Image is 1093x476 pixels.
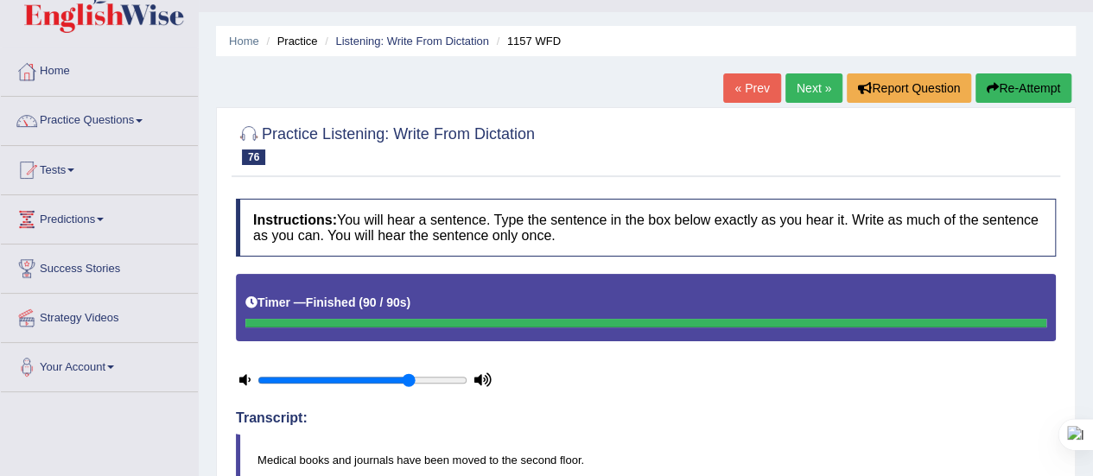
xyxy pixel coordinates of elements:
[262,33,317,49] li: Practice
[359,295,363,309] b: (
[236,122,535,165] h2: Practice Listening: Write From Dictation
[1,195,198,238] a: Predictions
[236,199,1056,257] h4: You will hear a sentence. Type the sentence in the box below exactly as you hear it. Write as muc...
[1,294,198,337] a: Strategy Videos
[363,295,407,309] b: 90 / 90s
[492,33,561,49] li: 1157 WFD
[1,146,198,189] a: Tests
[1,48,198,91] a: Home
[242,149,265,165] span: 76
[245,296,410,309] h5: Timer —
[229,35,259,48] a: Home
[847,73,971,103] button: Report Question
[1,244,198,288] a: Success Stories
[723,73,780,103] a: « Prev
[1,343,198,386] a: Your Account
[306,295,356,309] b: Finished
[236,410,1056,426] h4: Transcript:
[785,73,842,103] a: Next »
[975,73,1071,103] button: Re-Attempt
[335,35,489,48] a: Listening: Write From Dictation
[407,295,411,309] b: )
[253,213,337,227] b: Instructions:
[1,97,198,140] a: Practice Questions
